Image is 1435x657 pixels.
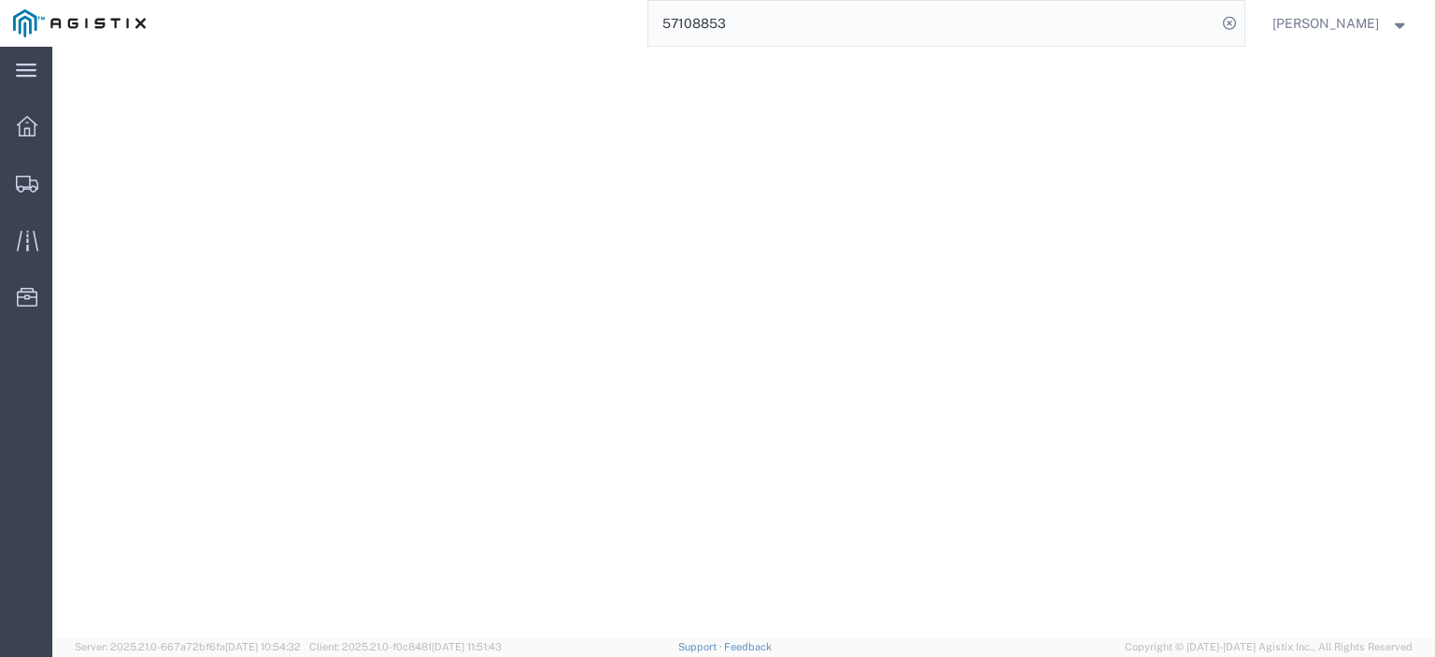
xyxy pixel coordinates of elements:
[52,47,1435,637] iframe: FS Legacy Container
[225,641,301,652] span: [DATE] 10:54:32
[13,9,146,37] img: logo
[75,641,301,652] span: Server: 2025.21.0-667a72bf6fa
[432,641,502,652] span: [DATE] 11:51:43
[724,641,772,652] a: Feedback
[1125,639,1413,655] span: Copyright © [DATE]-[DATE] Agistix Inc., All Rights Reserved
[309,641,502,652] span: Client: 2025.21.0-f0c8481
[648,1,1216,46] input: Search for shipment number, reference number
[1272,12,1410,35] button: [PERSON_NAME]
[678,641,725,652] a: Support
[1272,13,1379,34] span: Jesse Jordan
